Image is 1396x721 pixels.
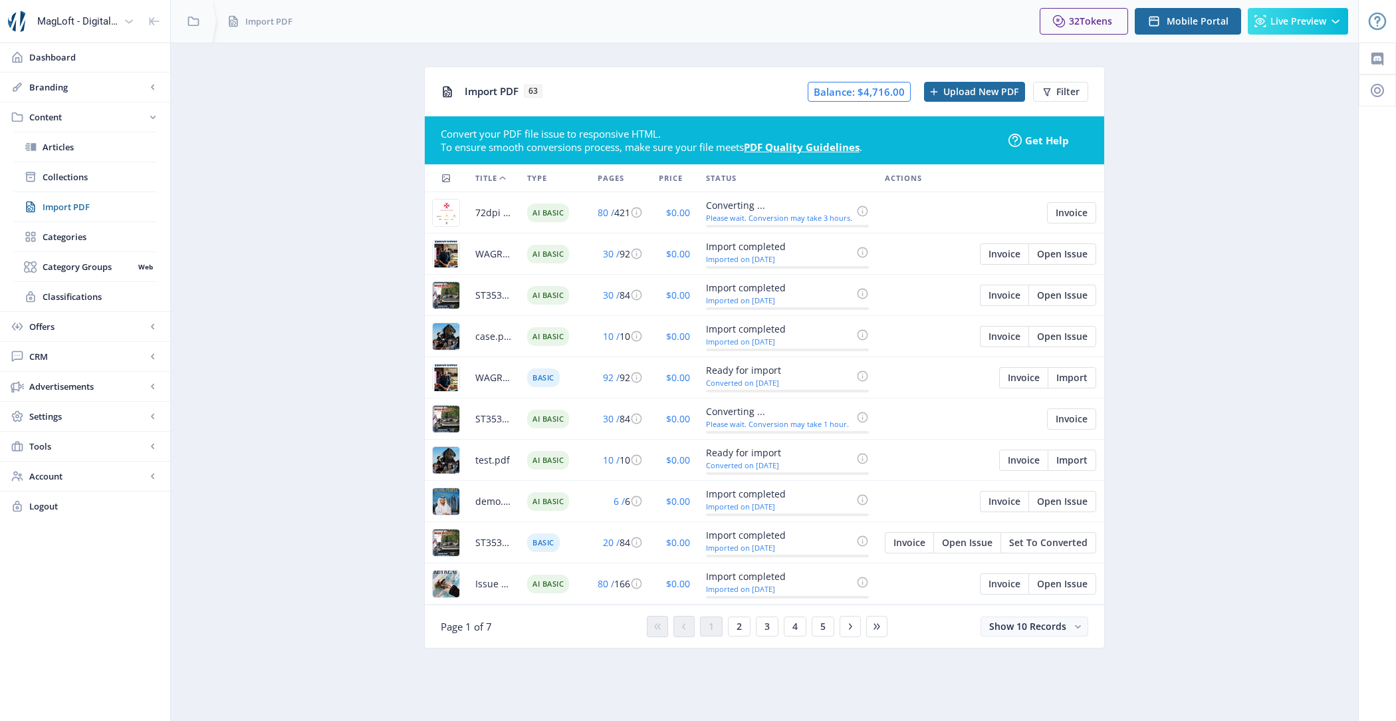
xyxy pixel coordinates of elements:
[43,200,157,214] span: Import PDF
[885,532,933,553] button: Invoice
[999,370,1048,382] a: Edit page
[980,329,1028,341] a: Edit page
[29,110,146,124] span: Content
[709,621,714,632] span: 1
[475,535,511,551] span: ST353 [GEOGRAPHIC_DATA] v4 Final-WEB.pdf
[706,170,737,186] span: Status
[29,470,146,483] span: Account
[924,82,1025,102] button: Upload New PDF
[706,569,852,585] div: Import completed
[820,621,826,632] span: 5
[737,621,742,632] span: 2
[706,255,852,263] div: Imported on [DATE]
[659,170,683,186] span: Price
[1037,579,1088,589] span: Open Issue
[43,290,157,303] span: Classifications
[980,243,1028,265] button: Invoice
[598,170,624,186] span: Pages
[598,370,643,386] div: 92
[666,206,690,219] span: $0.00
[527,327,569,346] span: AI Basic
[1037,290,1088,301] span: Open Issue
[1040,8,1128,35] button: 32Tokens
[475,205,511,221] span: 72dpi Comp Malta Opus Full.pdf
[475,246,511,262] span: WAGROWER_Spring_FINAL_25_LR (1).pdf
[43,260,134,273] span: Category Groups
[885,170,922,186] span: Actions
[1048,452,1096,465] a: Edit page
[43,170,157,184] span: Collections
[728,617,751,637] button: 2
[1037,331,1088,342] span: Open Issue
[29,51,160,64] span: Dashboard
[29,380,146,393] span: Advertisements
[706,198,852,214] div: Converting ...
[942,537,992,548] span: Open Issue
[29,500,160,513] span: Logout
[475,370,511,386] span: WAGROWER_Spring_FINAL_25_LR (1).pdf
[598,205,643,221] div: 421
[1056,208,1088,218] span: Invoice
[13,252,157,281] a: Category GroupsWeb
[603,247,620,260] span: 30 /
[527,286,569,305] span: AI Basic
[706,296,852,305] div: Imported on [DATE]
[989,620,1066,633] span: Show 10 Records
[1248,8,1348,35] button: Live Preview
[706,280,852,296] div: Import completed
[603,330,620,343] span: 10 /
[999,452,1048,465] a: Edit page
[706,362,852,378] div: Ready for import
[43,230,157,243] span: Categories
[29,320,146,333] span: Offers
[598,535,643,551] div: 84
[1028,326,1096,347] button: Open Issue
[989,249,1020,259] span: Invoice
[433,282,459,309] img: 71d85ed1-1977-4cd6-9da7-dbdd4ff38111.jpg
[1056,372,1088,383] span: Import
[1047,411,1096,424] a: Edit page
[13,162,157,192] a: Collections
[475,411,511,427] span: ST353 [GEOGRAPHIC_DATA] v4 Final-WEB.pdf
[598,246,643,262] div: 92
[1047,205,1096,217] a: Edit page
[1048,370,1096,382] a: Edit page
[812,617,834,637] button: 5
[527,451,569,470] span: AI Basic
[1028,287,1096,300] a: Edit page
[1167,16,1228,27] span: Mobile Portal
[980,494,1028,506] a: Edit page
[475,576,511,592] span: Issue 35-[PERSON_NAME] (1).pdf
[1008,134,1088,147] a: Get Help
[666,412,690,425] span: $0.00
[784,617,806,637] button: 4
[1028,573,1096,595] button: Open Issue
[1033,82,1088,102] button: Filter
[475,329,511,345] span: case.pdf
[8,11,29,32] img: properties.app_icon.png
[475,170,497,186] span: Title
[706,420,852,428] div: Please wait. Conversion may take 1 hour.
[527,575,569,593] span: AI Basic
[666,495,690,507] span: $0.00
[706,527,852,543] div: Import completed
[706,502,852,511] div: Imported on [DATE]
[598,452,643,468] div: 10
[598,287,643,303] div: 84
[433,447,459,474] img: 593a4aa8-cb21-4ead-bb66-0e57f626f7ac.jpg
[433,200,459,226] img: 8b32df46-fa96-4265-a265-5f4ba52b6758.jpg
[603,371,620,384] span: 92 /
[999,367,1048,388] button: Invoice
[989,496,1020,507] span: Invoice
[1135,8,1241,35] button: Mobile Portal
[980,285,1028,306] button: Invoice
[893,537,925,548] span: Invoice
[598,576,643,592] div: 166
[1048,450,1096,471] button: Import
[603,536,620,549] span: 20 /
[614,495,625,507] span: 6 /
[706,378,852,387] div: Converted on [DATE]
[475,452,510,468] span: test.pdf
[980,491,1028,512] button: Invoice
[1037,496,1088,507] span: Open Issue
